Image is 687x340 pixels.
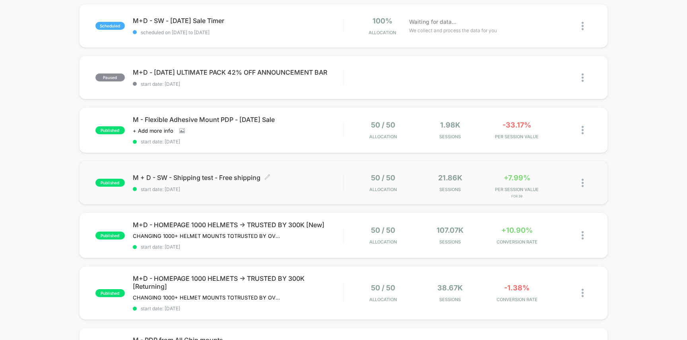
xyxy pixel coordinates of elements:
span: -1.38% [504,284,530,292]
span: + Add more info [133,127,173,134]
span: M+D - [DATE] ULTIMATE PACK 42% OFF ANNOUNCEMENT BAR [133,68,343,76]
span: 38.67k [437,284,463,292]
span: PER SESSION VALUE [485,134,548,139]
span: PER SESSION VALUE [485,187,548,192]
img: close [582,231,584,240]
span: CONVERSION RATE [485,297,548,302]
span: for 39 [485,194,548,198]
span: published [95,179,125,187]
span: start date: [DATE] [133,139,343,145]
span: scheduled [95,22,125,30]
span: published [95,289,125,297]
span: +10.90% [501,226,533,234]
span: 1.98k [440,121,460,129]
img: close [582,73,584,82]
span: paused [95,73,125,81]
span: M+D - HOMEPAGE 1000 HELMETS -> TRUSTED BY 300K [Returning] [133,274,343,290]
span: CHANGING 1000+ HELMET MOUNTS TOTRUSTED BY OVER 300,000 RIDERS ON HOMEPAGE DESKTOP AND MOBILERETUR... [133,294,280,301]
img: close [582,22,584,30]
span: Waiting for data... [409,17,456,26]
span: published [95,126,125,134]
span: M - Flexible Adhesive Mount PDP - [DATE] Sale [133,116,343,124]
span: 107.07k [437,226,464,234]
span: Allocation [369,297,397,302]
span: 50 / 50 [371,226,395,234]
span: scheduled on [DATE] to [DATE] [133,29,343,35]
span: Allocation [369,30,396,35]
span: CHANGING 1000+ HELMET MOUNTS TOTRUSTED BY OVER 300,000 RIDERS ON HOMEPAGE DESKTOP AND MOBILE [133,233,280,239]
span: Allocation [369,239,397,245]
span: We collect and process the data for you [409,27,497,34]
img: close [582,126,584,134]
span: M + D - SW - Shipping test - Free shipping [133,174,343,182]
span: +7.99% [504,174,530,182]
span: -33.17% [503,121,531,129]
span: published [95,232,125,240]
span: start date: [DATE] [133,81,343,87]
span: 50 / 50 [371,284,395,292]
img: close [582,289,584,297]
span: M+D - HOMEPAGE 1000 HELMETS -> TRUSTED BY 300K [New] [133,221,343,229]
span: start date: [DATE] [133,186,343,192]
span: 50 / 50 [371,174,395,182]
span: 21.86k [438,174,462,182]
span: Sessions [419,297,481,302]
span: start date: [DATE] [133,244,343,250]
span: Allocation [369,134,397,139]
span: CONVERSION RATE [485,239,548,245]
img: close [582,179,584,187]
span: Allocation [369,187,397,192]
span: Sessions [419,187,481,192]
span: Sessions [419,134,481,139]
span: M+D - SW - [DATE] Sale Timer [133,17,343,25]
span: Sessions [419,239,481,245]
span: 100% [373,17,392,25]
span: start date: [DATE] [133,305,343,311]
span: 50 / 50 [371,121,395,129]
